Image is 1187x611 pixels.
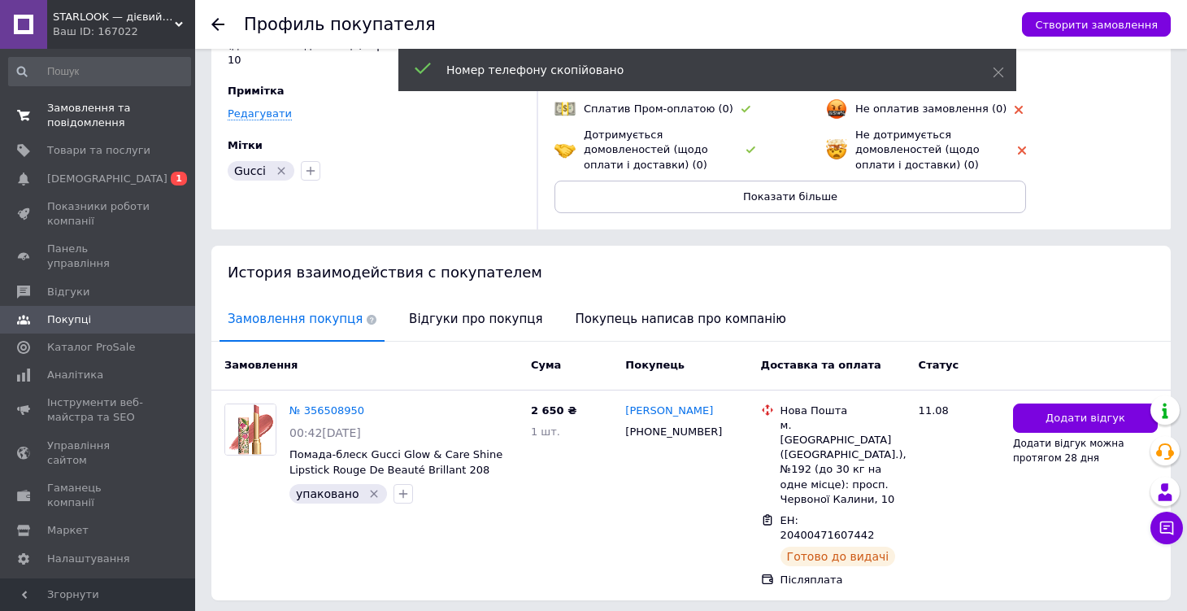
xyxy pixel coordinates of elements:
span: Управління сайтом [47,439,150,468]
span: Покупці [47,312,91,327]
span: 1 [171,172,187,185]
span: Створити замовлення [1035,19,1158,31]
span: 2 650 ₴ [531,404,576,417]
img: rating-tag-type [746,146,755,154]
svg: Видалити мітку [275,164,288,177]
input: Пошук [8,57,191,86]
span: Додати відгук [1046,411,1125,426]
a: Фото товару [224,404,276,456]
button: Створити замовлення [1022,12,1171,37]
span: Не оплатив замовлення (0) [855,103,1007,115]
div: Номер телефону скопійовано [446,62,952,78]
button: Чат з покупцем [1150,512,1183,544]
div: Нова Пошта [780,404,906,418]
span: Панель управління [47,242,150,271]
button: Показати більше [554,181,1026,213]
a: [PERSON_NAME] [625,404,713,419]
span: Не дотримується домовленостей (щодо оплати і доставки) (0) [855,129,980,170]
span: Покупець [625,359,685,371]
a: Помада-блеск Gucci Glow & Care Shine Lipstick Rouge De Beauté Brillant 208 They Met In [GEOGRAPHI... [289,448,504,491]
div: Ваш ID: 167022 [53,24,195,39]
span: Статус [919,359,959,371]
span: Маркет [47,523,89,538]
span: STARLOOK — дієвий догляд, розкішний мейк. Культові світові бестселери. [53,10,175,24]
h1: Профиль покупателя [244,15,436,34]
span: упаковано [296,487,359,500]
span: Показати більше [743,190,837,203]
a: Редагувати [228,107,292,120]
span: Мітки [228,139,263,151]
span: Cума [531,359,561,371]
span: Інструменти веб-майстра та SEO [47,395,150,425]
span: Замовлення та повідомлення [47,101,150,130]
div: Готово до видачі [780,547,896,566]
img: rating-tag-type [741,106,750,113]
span: Каталог ProSale [47,340,135,355]
span: 1 шт. [531,426,560,438]
a: № 356508950 [289,404,364,417]
img: Фото товару [225,404,276,455]
span: Gucci [234,164,266,177]
img: emoji [826,98,847,120]
img: emoji [826,139,847,160]
span: Додати відгук можна протягом 28 дня [1013,438,1124,464]
div: м. [GEOGRAPHIC_DATA] ([GEOGRAPHIC_DATA].), №192 (до 30 кг на одне місце): просп. Червоної Калини, 10 [780,418,906,507]
span: Налаштування [47,552,130,566]
img: emoji [554,98,576,120]
span: Відгуки [47,285,89,299]
span: Дотримується домовленостей (щодо оплати і доставки) (0) [584,129,708,170]
svg: Видалити мітку [367,487,380,500]
span: Примітка [228,85,285,97]
span: 00:42[DATE] [289,426,361,439]
span: Показники роботи компанії [47,199,150,229]
span: [DEMOGRAPHIC_DATA] [47,172,167,186]
img: rating-tag-type [1015,106,1023,114]
div: Післяплата [780,573,906,587]
span: Аналітика [47,368,103,382]
img: rating-tag-type [1018,146,1026,155]
span: Доставка та оплата [761,359,881,371]
span: ЕН: 20400471607442 [780,514,875,542]
button: Додати відгук [1013,404,1158,434]
div: Повернутися назад [211,18,224,31]
span: Гаманець компанії [47,481,150,510]
span: Товари та послуги [47,143,150,158]
span: Замовлення [224,359,298,371]
span: История взаимодействия с покупателем [228,264,542,281]
span: Сплатив Пром-оплатою (0) [584,103,733,115]
span: Покупець написав про компанію [567,299,794,340]
img: emoji [554,139,576,160]
div: 11.08 [919,404,1000,418]
span: Відгуки про покупця [401,299,550,340]
span: Замовлення покупця [220,299,385,340]
div: [PHONE_NUMBER] [622,421,725,443]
